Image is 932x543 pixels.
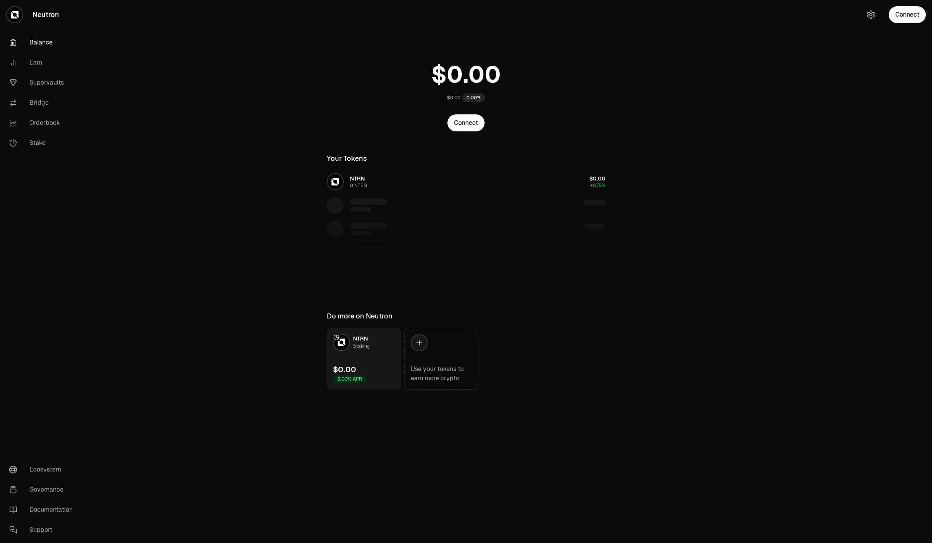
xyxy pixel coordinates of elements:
[889,6,926,23] button: Connect
[3,133,84,153] a: Stake
[353,342,370,350] div: Staking
[447,95,461,101] div: $0.00
[3,460,84,480] a: Ecosystem
[3,53,84,73] a: Earn
[3,73,84,93] a: Supervaults
[3,32,84,53] a: Balance
[327,311,393,322] div: Do more on Neutron
[447,114,485,131] button: Connect
[3,113,84,133] a: Orderbook
[411,364,472,383] div: Use your tokens to earn more crypto.
[404,328,478,390] a: Use your tokens to earn more crypto.
[327,328,401,390] a: NTRN LogoNTRNStaking$0.003.00% APR
[353,335,368,342] span: NTRN
[3,520,84,540] a: Support
[333,364,356,375] div: $0.00
[327,153,367,164] div: Your Tokens
[3,93,84,113] a: Bridge
[334,335,349,350] img: NTRN Logo
[3,480,84,500] a: Governance
[462,94,485,102] div: 0.00%
[333,375,366,383] div: 3.00% APR
[3,500,84,520] a: Documentation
